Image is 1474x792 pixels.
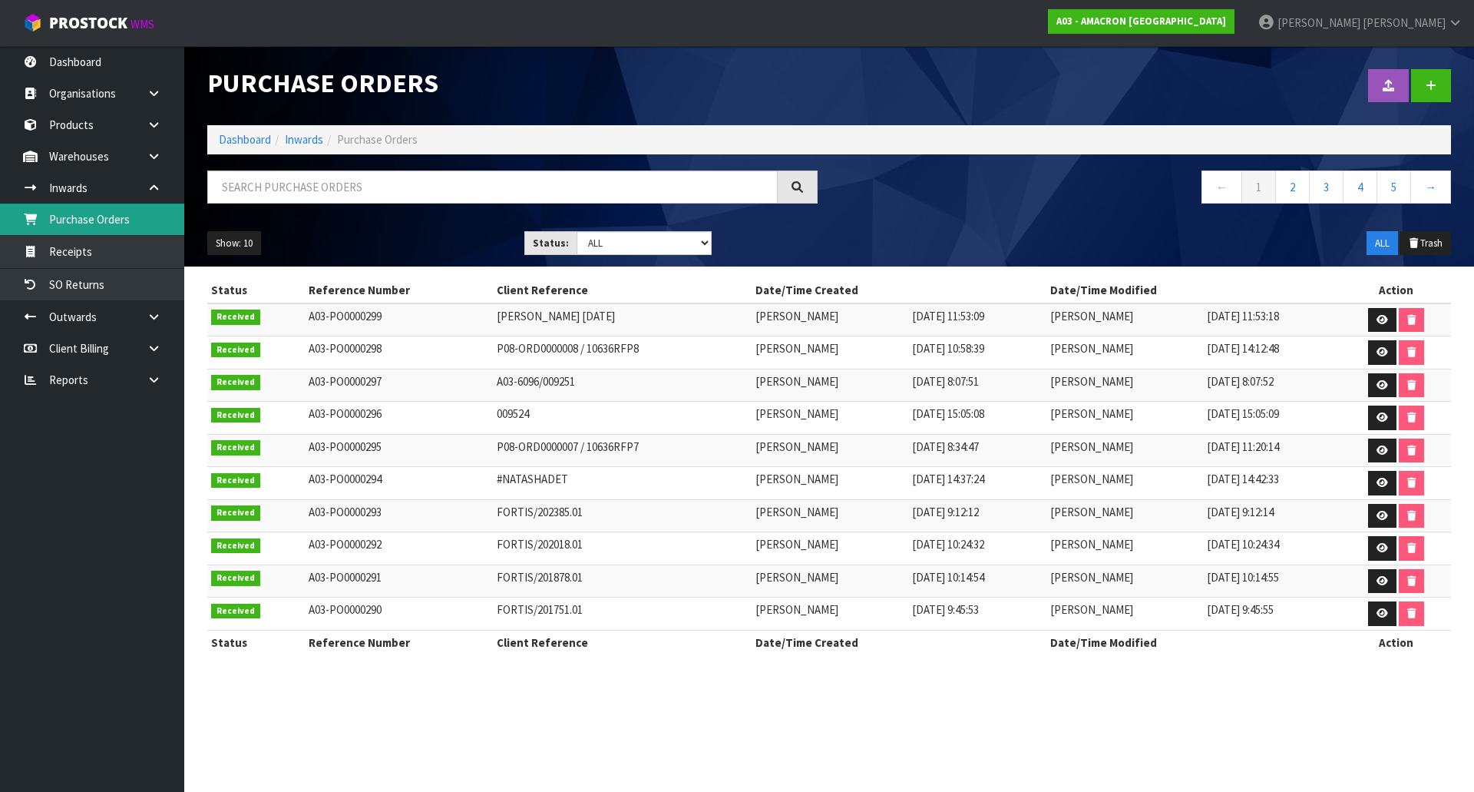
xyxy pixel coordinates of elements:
[305,434,493,467] td: A03-PO0000295
[305,402,493,435] td: A03-PO0000296
[1050,374,1133,389] span: [PERSON_NAME]
[23,13,42,32] img: cube-alt.png
[305,499,493,532] td: A03-PO0000293
[207,278,305,303] th: Status
[1201,171,1242,204] a: ←
[493,598,752,631] td: FORTIS/201751.01
[1050,439,1133,454] span: [PERSON_NAME]
[211,408,260,423] span: Received
[912,537,984,552] span: [DATE] 10:24:32
[493,278,752,303] th: Client Reference
[493,467,752,500] td: #NATASHADET
[305,303,493,336] td: A03-PO0000299
[912,374,979,389] span: [DATE] 8:07:51
[211,310,260,325] span: Received
[841,171,1451,208] nav: Page navigation
[493,434,752,467] td: P08-ORD0000007 / 10636RFP7
[1207,341,1279,356] span: [DATE] 14:12:48
[207,69,818,98] h1: Purchase Orders
[533,237,569,250] strong: Status:
[1207,439,1279,454] span: [DATE] 11:20:14
[1046,630,1341,654] th: Date/Time Modified
[1050,570,1133,585] span: [PERSON_NAME]
[912,439,979,454] span: [DATE] 8:34:47
[305,532,493,565] td: A03-PO0000292
[211,473,260,489] span: Received
[493,499,752,532] td: FORTIS/202385.01
[1050,472,1133,486] span: [PERSON_NAME]
[49,13,127,33] span: ProStock
[1050,505,1133,519] span: [PERSON_NAME]
[207,231,261,256] button: Show: 10
[752,630,1046,654] th: Date/Time Created
[752,278,1046,303] th: Date/Time Created
[1207,472,1279,486] span: [DATE] 14:42:33
[211,538,260,554] span: Received
[1050,309,1133,323] span: [PERSON_NAME]
[493,532,752,565] td: FORTIS/202018.01
[1207,537,1279,552] span: [DATE] 10:24:34
[1341,278,1451,303] th: Action
[1400,231,1451,256] button: Trash
[755,602,838,617] span: [PERSON_NAME]
[493,336,752,369] td: P08-ORD0000008 / 10636RFP8
[1207,602,1274,617] span: [DATE] 9:45:55
[285,132,323,147] a: Inwards
[211,375,260,390] span: Received
[755,537,838,552] span: [PERSON_NAME]
[912,309,984,323] span: [DATE] 11:53:09
[207,630,305,654] th: Status
[1207,309,1279,323] span: [DATE] 11:53:18
[1241,171,1276,204] a: 1
[1410,171,1451,204] a: →
[755,472,838,486] span: [PERSON_NAME]
[1048,9,1234,34] a: A03 - AMACRON [GEOGRAPHIC_DATA]
[755,309,838,323] span: [PERSON_NAME]
[493,402,752,435] td: 009524
[912,505,979,519] span: [DATE] 9:12:12
[211,571,260,586] span: Received
[305,278,493,303] th: Reference Number
[1309,171,1343,204] a: 3
[219,132,271,147] a: Dashboard
[131,17,154,31] small: WMS
[1207,374,1274,389] span: [DATE] 8:07:52
[207,171,778,204] input: Search purchase orders
[1046,278,1341,303] th: Date/Time Modified
[1207,505,1274,519] span: [DATE] 9:12:14
[305,630,493,654] th: Reference Number
[493,303,752,336] td: [PERSON_NAME] [DATE]
[211,440,260,456] span: Received
[337,132,418,147] span: Purchase Orders
[1050,406,1133,421] span: [PERSON_NAME]
[912,406,984,421] span: [DATE] 15:05:08
[755,341,838,356] span: [PERSON_NAME]
[305,467,493,500] td: A03-PO0000294
[305,598,493,631] td: A03-PO0000290
[1050,341,1133,356] span: [PERSON_NAME]
[1050,537,1133,552] span: [PERSON_NAME]
[1343,171,1377,204] a: 4
[305,336,493,369] td: A03-PO0000298
[211,505,260,521] span: Received
[493,369,752,402] td: A03-6096/009251
[755,406,838,421] span: [PERSON_NAME]
[1050,602,1133,617] span: [PERSON_NAME]
[1377,171,1411,204] a: 5
[755,439,838,454] span: [PERSON_NAME]
[912,472,984,486] span: [DATE] 14:37:24
[305,565,493,598] td: A03-PO0000291
[912,602,979,617] span: [DATE] 9:45:53
[912,341,984,356] span: [DATE] 10:58:39
[1367,231,1398,256] button: ALL
[1277,15,1360,30] span: [PERSON_NAME]
[1363,15,1446,30] span: [PERSON_NAME]
[1341,630,1451,654] th: Action
[755,374,838,389] span: [PERSON_NAME]
[1207,570,1279,585] span: [DATE] 10:14:55
[493,630,752,654] th: Client Reference
[912,570,984,585] span: [DATE] 10:14:54
[305,369,493,402] td: A03-PO0000297
[211,604,260,619] span: Received
[755,570,838,585] span: [PERSON_NAME]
